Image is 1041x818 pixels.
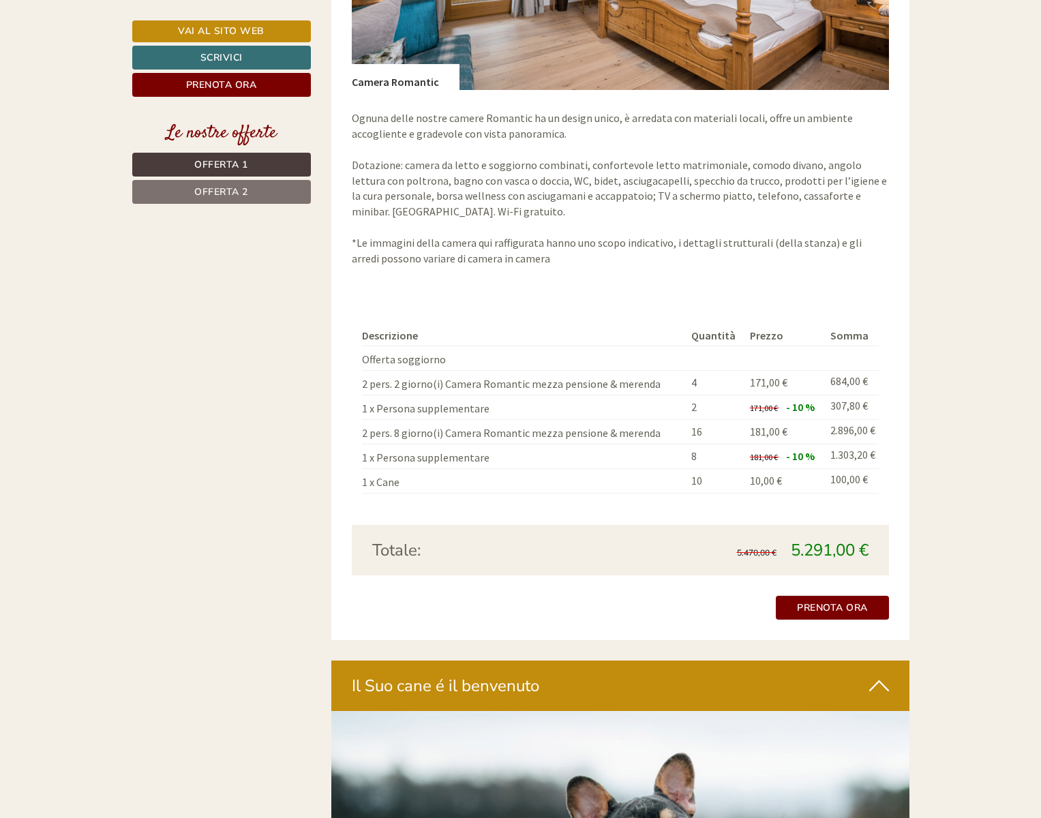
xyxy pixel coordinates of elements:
[362,346,686,371] td: Offerta soggiorno
[362,444,686,468] td: 1 x Persona supplementare
[352,64,459,90] div: Camera Romantic
[825,395,879,420] td: 307,80 €
[132,20,311,42] a: Vai al sito web
[825,444,879,468] td: 1.303,20 €
[337,66,517,76] small: 10:37
[362,395,686,420] td: 1 x Persona supplementare
[362,420,686,444] td: 2 pers. 8 giorno(i) Camera Romantic mezza pensione & merenda
[750,452,778,462] span: 181,00 €
[686,371,744,395] td: 4
[825,371,879,395] td: 684,00 €
[686,468,744,493] td: 10
[825,325,879,346] th: Somma
[244,10,293,33] div: [DATE]
[362,371,686,395] td: 2 pers. 2 giorno(i) Camera Romantic mezza pensione & merenda
[686,325,744,346] th: Quantità
[825,420,879,444] td: 2.896,00 €
[825,468,879,493] td: 100,00 €
[362,325,686,346] th: Descrizione
[194,185,248,198] span: Offerta 2
[750,425,787,438] span: 181,00 €
[362,539,620,562] div: Totale:
[468,359,538,383] button: Invia
[786,449,815,463] span: - 10 %
[132,73,311,97] a: Prenota ora
[686,420,744,444] td: 16
[737,547,776,558] span: 5.470,00 €
[750,376,787,389] span: 171,00 €
[786,400,815,414] span: - 10 %
[132,121,311,146] div: Le nostre offerte
[330,37,527,78] div: Buon giorno, come possiamo aiutarla?
[194,158,248,171] span: Offerta 1
[686,444,744,468] td: 8
[750,474,782,487] span: 10,00 €
[744,325,825,346] th: Prezzo
[791,539,869,561] span: 5.291,00 €
[337,40,517,50] div: Lei
[352,110,889,266] p: Ognuna delle nostre camere Romantic ha un design unico, è arredata con materiali locali, offre un...
[686,395,744,420] td: 2
[776,596,889,620] a: Prenota ora
[362,468,686,493] td: 1 x Cane
[331,661,909,711] div: Il Suo cane é il benvenuto
[132,46,311,70] a: Scrivici
[750,403,778,413] span: 171,00 €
